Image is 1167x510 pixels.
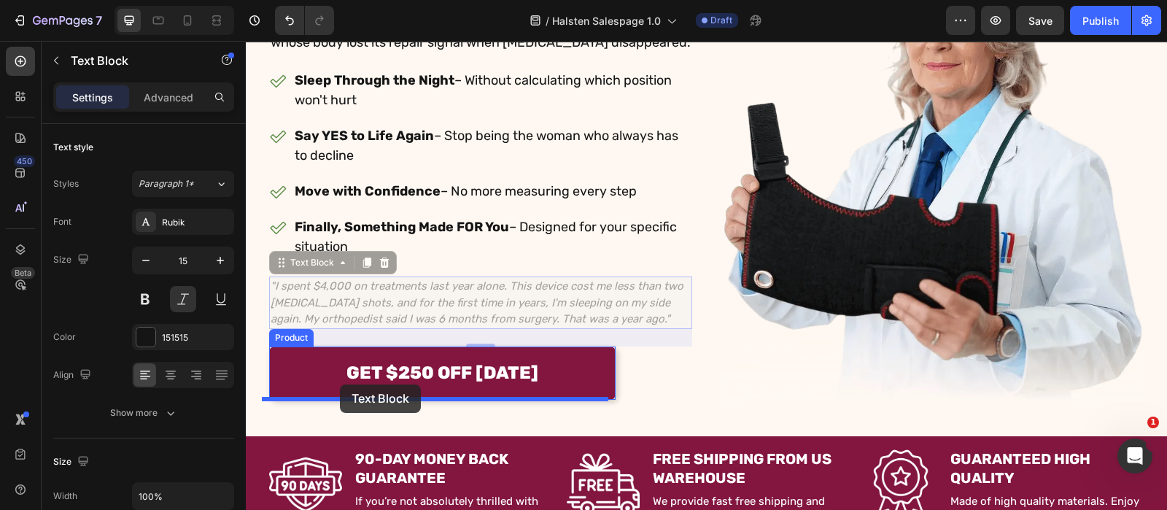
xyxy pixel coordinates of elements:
div: Rubik [162,216,230,229]
p: Text Block [71,52,195,69]
span: Halsten Salespage 1.0 [552,13,661,28]
button: Publish [1070,6,1131,35]
div: Undo/Redo [275,6,334,35]
div: Beta [11,267,35,279]
div: Show more [110,406,178,420]
span: Draft [710,14,732,27]
p: Advanced [144,90,193,105]
div: 151515 [162,331,230,344]
div: Font [53,215,71,228]
span: / [546,13,549,28]
p: 7 [96,12,102,29]
div: Width [53,490,77,503]
span: Save [1028,15,1052,27]
div: Text style [53,141,93,154]
div: Size [53,250,92,270]
div: 450 [14,155,35,167]
input: Auto [133,483,233,509]
iframe: Intercom live chat [1117,438,1152,474]
div: Publish [1082,13,1119,28]
button: Save [1016,6,1064,35]
button: Paragraph 1* [132,171,234,197]
div: Size [53,452,92,472]
div: Styles [53,177,79,190]
div: Align [53,366,94,385]
button: 7 [6,6,109,35]
iframe: To enrich screen reader interactions, please activate Accessibility in Grammarly extension settings [246,41,1167,510]
span: Paragraph 1* [139,177,194,190]
span: 1 [1147,417,1159,428]
p: Settings [72,90,113,105]
button: Show more [53,400,234,426]
div: Color [53,331,76,344]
